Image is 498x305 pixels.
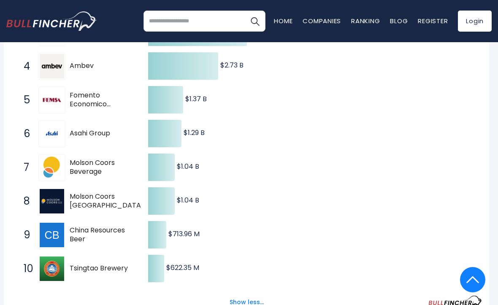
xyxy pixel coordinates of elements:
a: Go to homepage [6,11,97,31]
text: $1.04 B [177,195,199,205]
a: Ranking [351,16,380,25]
span: 7 [19,160,28,175]
img: Asahi Group [40,127,64,140]
a: Companies [303,16,341,25]
span: China Resources Beer [70,226,133,244]
text: $1.29 B [184,128,205,138]
span: 5 [19,93,28,107]
button: Search [244,11,265,32]
text: $713.96 M [168,229,200,239]
img: Molson Coors Beverage [40,155,64,180]
a: Blog [390,16,408,25]
span: Asahi Group [70,129,133,138]
text: $622.35 M [166,263,199,273]
img: Molson Coors Canada [40,189,64,213]
span: Molson Coors [GEOGRAPHIC_DATA] [70,192,144,210]
span: 6 [19,127,28,141]
img: Ambev [40,54,64,78]
span: 10 [19,262,28,276]
text: $2.73 B [220,60,244,70]
span: 9 [19,228,28,242]
span: Ambev [70,62,133,70]
img: China Resources Beer [40,223,64,247]
img: Tsingtao Brewery [40,256,64,281]
text: $1.37 B [185,94,207,104]
span: 8 [19,194,28,208]
span: Tsingtao Brewery [70,264,133,273]
img: Fomento Economico Mexicano [40,88,64,112]
span: Molson Coors Beverage [70,159,133,176]
a: Login [458,11,492,32]
a: Register [418,16,448,25]
img: bullfincher logo [6,11,97,31]
a: Home [274,16,292,25]
span: Fomento Economico Mexicano [70,91,133,109]
text: $1.04 B [177,162,199,171]
span: 4 [19,59,28,73]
